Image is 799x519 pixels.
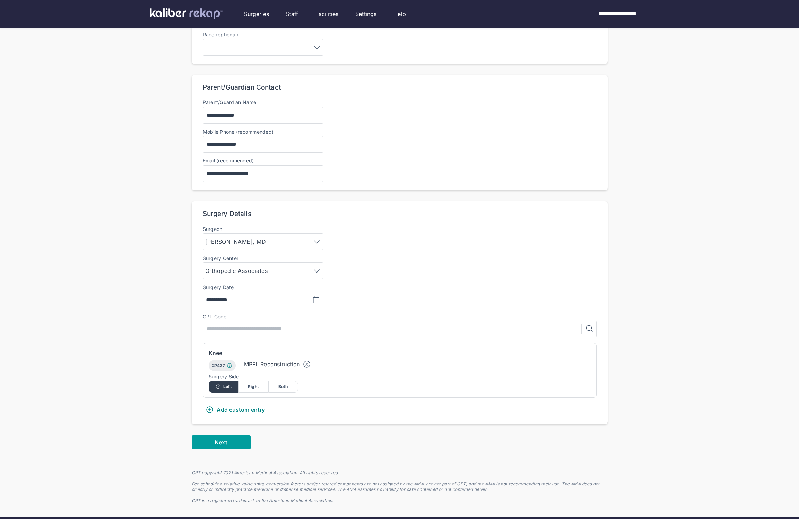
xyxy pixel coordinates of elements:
a: Facilities [315,10,339,18]
div: CPT copyright 2021 American Medical Association. All rights reserved. [192,470,608,476]
div: Right [238,381,268,393]
div: CPT Code [203,314,597,319]
button: Next [192,435,251,449]
img: kaliber labs logo [150,8,223,19]
label: Surgeon [203,226,323,232]
div: Orthopedic Associates [205,267,270,275]
a: Settings [355,10,376,18]
label: Surgery Center [203,256,323,261]
div: 27427 [209,360,236,371]
div: Surgery Details [203,210,251,218]
a: Help [393,10,406,18]
div: Both [268,381,298,393]
a: Surgeries [244,10,269,18]
div: Parent/Guardian Contact [203,83,281,92]
label: Race (optional) [203,32,323,37]
div: Fee schedules, relative value units, conversion factors and/or related components are not assigne... [192,481,608,492]
div: [PERSON_NAME], MD [205,237,268,246]
div: Surgery Side [209,374,591,379]
div: Surgery Date [203,285,234,290]
label: Mobile Phone (recommended) [203,129,597,135]
div: Knee [209,349,591,357]
span: Next [215,439,227,446]
input: MM/DD/YYYY [206,296,259,304]
label: Parent/Guardian Name [203,99,257,105]
div: Add custom entry [206,405,265,414]
div: MPFL Reconstruction [244,360,300,368]
a: Staff [286,10,298,18]
img: Info.77c6ff0b.svg [227,363,232,368]
div: CPT is a registered trademark of the American Medical Association. [192,498,608,503]
label: Email (recommended) [203,158,254,164]
div: Left [209,381,238,393]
